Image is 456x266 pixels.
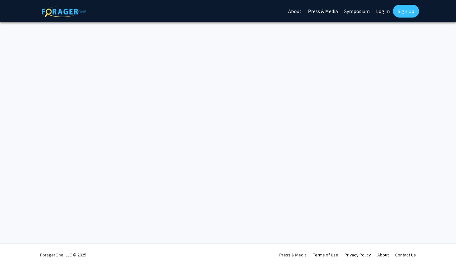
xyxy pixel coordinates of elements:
div: ForagerOne, LLC © 2025 [40,244,86,266]
a: Terms of Use [313,252,338,258]
a: Privacy Policy [345,252,371,258]
img: ForagerOne Logo [42,6,86,17]
a: About [377,252,389,258]
a: Sign Up [393,5,419,18]
a: Press & Media [279,252,307,258]
a: Contact Us [395,252,416,258]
